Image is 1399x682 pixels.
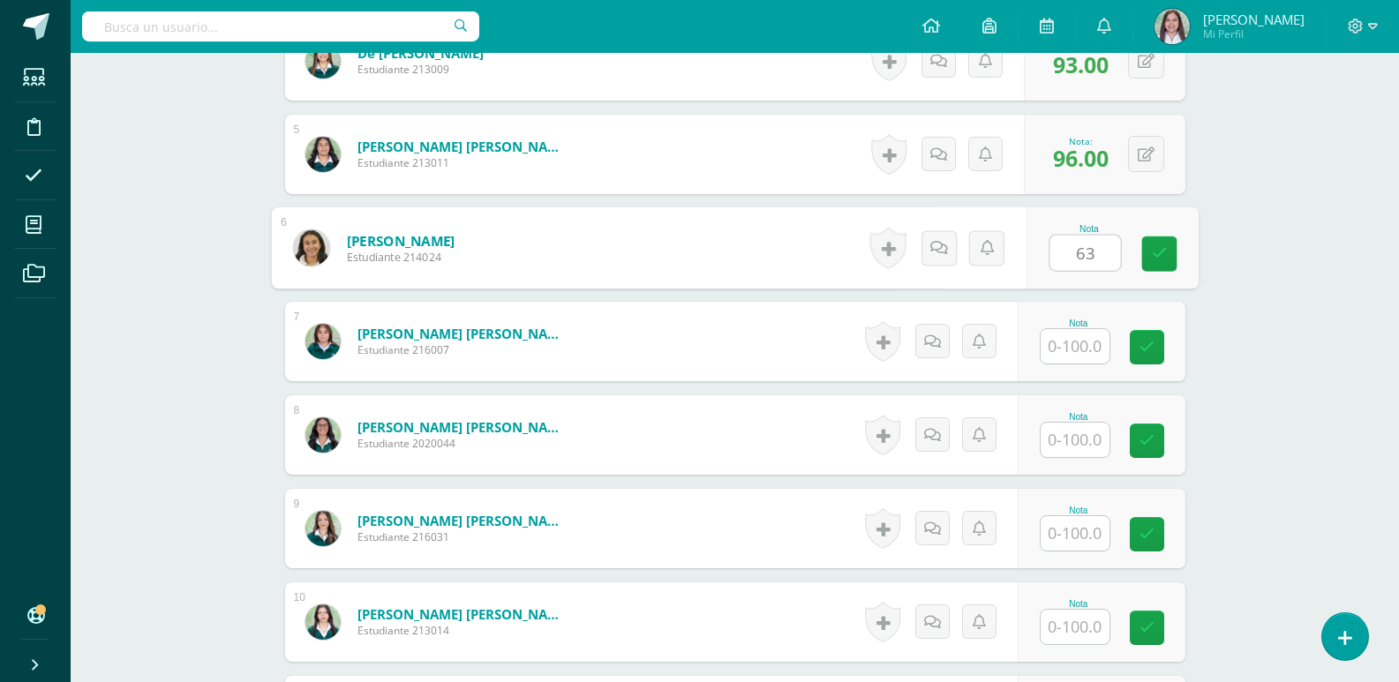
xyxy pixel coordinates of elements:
div: Nota [1049,224,1129,234]
img: f5bd1891ebb362354a98283855bc7a32.png [1155,9,1190,44]
div: Nota [1040,506,1117,515]
a: [PERSON_NAME] [PERSON_NAME] [357,418,569,436]
img: a01f4c67880a69ff8ac373e37573f08f.png [305,417,341,453]
span: Estudiante 216007 [357,342,569,357]
a: [PERSON_NAME] [PERSON_NAME] [357,325,569,342]
span: Estudiante 214024 [346,250,455,266]
input: 0-100.0 [1041,610,1109,644]
input: 0-100.0 [1041,516,1109,551]
span: Estudiante 213011 [357,155,569,170]
span: [PERSON_NAME] [1203,11,1305,28]
div: Nota [1040,599,1117,609]
span: Estudiante 213014 [357,623,569,638]
span: 93.00 [1053,49,1109,79]
div: Nota [1040,319,1117,328]
a: [PERSON_NAME] [PERSON_NAME] [357,605,569,623]
a: [PERSON_NAME] [PERSON_NAME] [357,138,569,155]
img: 6cc98f2282567af98d954e4206a18671.png [305,604,341,640]
input: 0-100.0 [1041,423,1109,457]
div: Nota [1040,412,1117,422]
input: 0-100.0 [1041,329,1109,363]
img: c60824b8cfacba7b1b1594c9ac331b9b.png [293,229,329,266]
span: Estudiante 213009 [357,62,484,77]
img: 8670e599328e1b651da57b5535759df0.png [305,137,341,172]
div: Nota: [1053,135,1109,147]
input: Busca un usuario... [82,11,479,41]
a: [PERSON_NAME] [PERSON_NAME] [357,512,569,529]
a: de [PERSON_NAME] [357,44,484,62]
span: Estudiante 2020044 [357,436,569,451]
span: 96.00 [1053,143,1109,173]
input: 0-100.0 [1049,236,1120,271]
span: Mi Perfil [1203,26,1305,41]
img: fb2f8d492602f7e9b19479acfb25a763.png [305,43,341,79]
img: 0c5a41cfdde5bb270759eb943fb6abf5.png [305,324,341,359]
span: Estudiante 216031 [357,529,569,544]
a: [PERSON_NAME] [346,231,455,250]
img: 440199d59a1bb4a241a9983326ac7319.png [305,511,341,546]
